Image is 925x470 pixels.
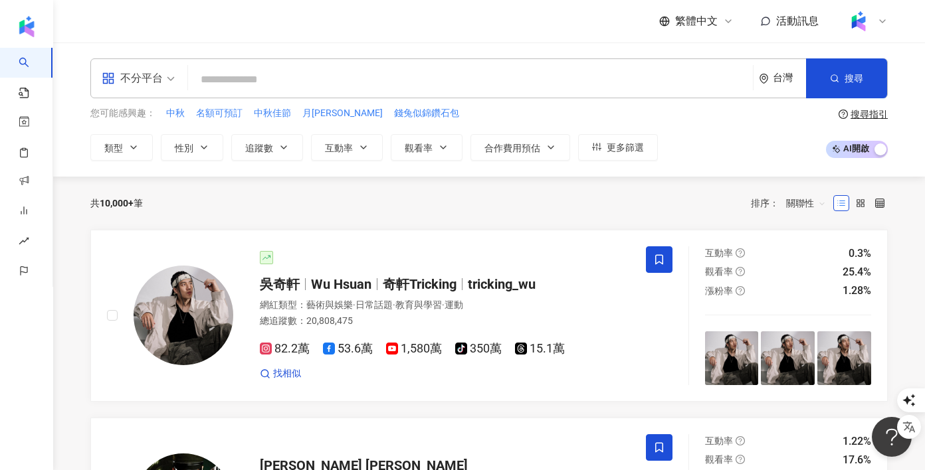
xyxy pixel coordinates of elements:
[817,331,871,385] img: post-image
[607,142,644,153] span: 更多篩選
[166,107,185,120] span: 中秋
[736,248,745,258] span: question-circle
[311,134,383,161] button: 互動率
[736,286,745,295] span: question-circle
[134,266,233,365] img: KOL Avatar
[260,299,630,312] div: 網紅類型 ：
[161,134,223,161] button: 性別
[90,134,153,161] button: 類型
[386,342,442,356] span: 1,580萬
[846,9,871,34] img: Kolr%20app%20icon%20%281%29.png
[839,110,848,119] span: question-circle
[231,134,303,161] button: 追蹤數
[356,299,393,310] span: 日常話題
[195,106,243,121] button: 名額可預訂
[383,276,457,292] span: 奇軒Tricking
[843,283,871,298] div: 1.28%
[442,299,445,310] span: ·
[90,198,143,208] div: 共 筆
[306,299,353,310] span: 藝術與娛樂
[311,276,371,292] span: Wu Hsuan
[19,48,45,100] a: search
[254,107,291,120] span: 中秋佳節
[705,454,733,465] span: 觀看率
[445,299,463,310] span: 運動
[705,266,733,277] span: 觀看率
[851,109,888,119] div: 搜尋指引
[325,143,353,153] span: 互動率
[751,193,833,214] div: 排序：
[260,315,630,328] div: 總追蹤數 ： 20,808,475
[578,134,658,161] button: 更多篩選
[90,107,155,120] span: 您可能感興趣：
[196,107,243,120] span: 名額可預訂
[675,14,718,29] span: 繁體中文
[19,228,29,258] span: rise
[736,267,745,276] span: question-circle
[786,193,826,214] span: 關聯性
[90,230,888,402] a: KOL Avatar吳奇軒Wu Hsuan奇軒Trickingtricking_wu網紅類型：藝術與娛樂·日常話題·教育與學習·運動總追蹤數：20,808,47582.2萬53.6萬1,580萬...
[705,248,733,258] span: 互動率
[391,134,462,161] button: 觀看率
[872,417,912,457] iframe: Help Scout Beacon - Open
[705,435,733,446] span: 互動率
[843,453,871,467] div: 17.6%
[484,143,540,153] span: 合作費用預估
[102,72,115,85] span: appstore
[845,73,863,84] span: 搜尋
[705,331,759,385] img: post-image
[260,276,300,292] span: 吳奇軒
[806,58,887,98] button: 搜尋
[776,15,819,27] span: 活動訊息
[253,106,292,121] button: 中秋佳節
[302,106,383,121] button: 月[PERSON_NAME]
[468,276,536,292] span: tricking_wu
[260,367,301,380] a: 找相似
[843,434,871,449] div: 1.22%
[165,106,185,121] button: 中秋
[761,331,815,385] img: post-image
[736,436,745,445] span: question-circle
[849,246,871,261] div: 0.3%
[102,68,163,89] div: 不分平台
[323,342,373,356] span: 53.6萬
[405,143,433,153] span: 觀看率
[302,107,383,120] span: 月[PERSON_NAME]
[393,106,460,121] button: 錢兔似錦鑽石包
[175,143,193,153] span: 性別
[759,74,769,84] span: environment
[736,455,745,464] span: question-circle
[394,107,459,120] span: 錢兔似錦鑽石包
[245,143,273,153] span: 追蹤數
[100,198,134,208] span: 10,000+
[455,342,502,356] span: 350萬
[273,367,301,380] span: 找相似
[395,299,442,310] span: 教育與學習
[16,16,37,37] img: logo icon
[260,342,310,356] span: 82.2萬
[843,265,871,279] div: 25.4%
[353,299,356,310] span: ·
[773,72,806,84] div: 台灣
[104,143,123,153] span: 類型
[705,285,733,296] span: 漲粉率
[470,134,570,161] button: 合作費用預估
[515,342,565,356] span: 15.1萬
[393,299,395,310] span: ·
